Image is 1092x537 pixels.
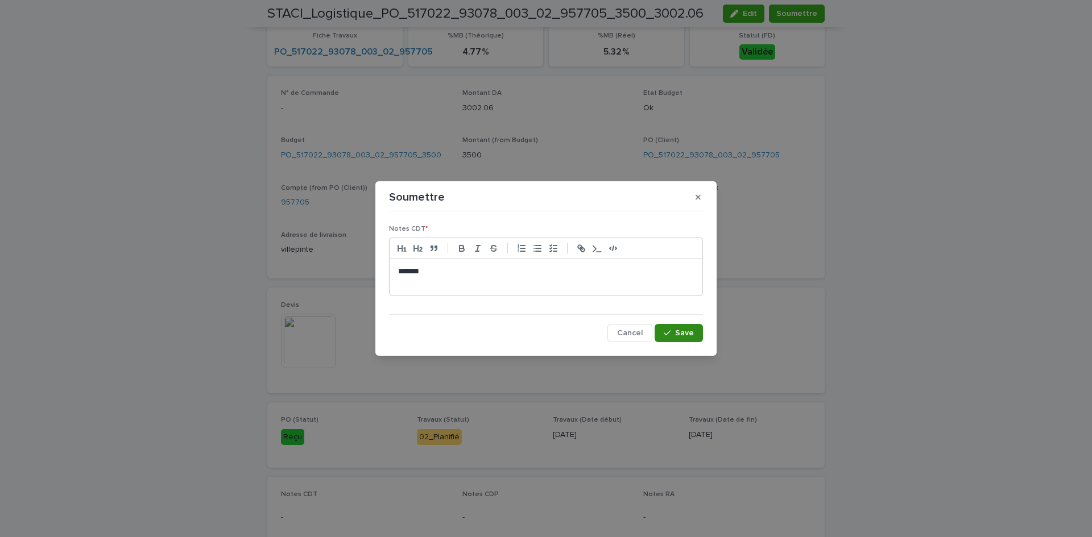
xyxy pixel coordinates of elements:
[607,324,652,342] button: Cancel
[389,190,445,204] p: Soumettre
[389,226,428,232] span: Notes CDT
[617,329,643,337] span: Cancel
[675,329,694,337] span: Save
[655,324,703,342] button: Save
